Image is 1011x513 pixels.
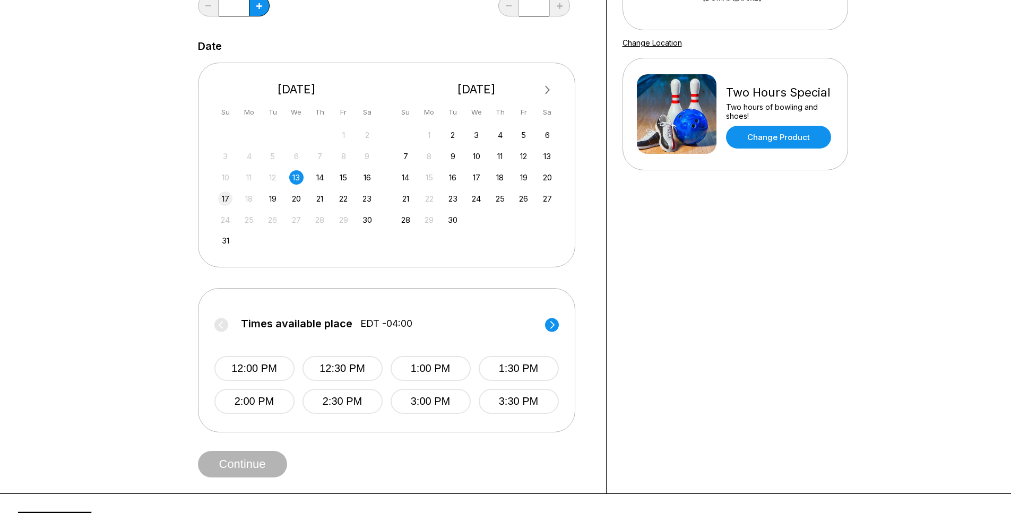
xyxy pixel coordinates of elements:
[360,170,374,185] div: Choose Saturday, August 16th, 2025
[469,192,483,206] div: Choose Wednesday, September 24th, 2025
[399,213,413,227] div: Choose Sunday, September 28th, 2025
[516,170,531,185] div: Choose Friday, September 19th, 2025
[446,149,460,163] div: Choose Tuesday, September 9th, 2025
[360,128,374,142] div: Not available Saturday, August 2nd, 2025
[394,82,559,97] div: [DATE]
[540,105,555,119] div: Sa
[214,356,295,381] button: 12:00 PM
[516,192,531,206] div: Choose Friday, September 26th, 2025
[469,170,483,185] div: Choose Wednesday, September 17th, 2025
[265,170,280,185] div: Not available Tuesday, August 12th, 2025
[493,149,507,163] div: Choose Thursday, September 11th, 2025
[446,128,460,142] div: Choose Tuesday, September 2nd, 2025
[336,170,351,185] div: Choose Friday, August 15th, 2025
[726,85,834,100] div: Two Hours Special
[303,356,383,381] button: 12:30 PM
[289,170,304,185] div: Choose Wednesday, August 13th, 2025
[218,149,232,163] div: Not available Sunday, August 3rd, 2025
[493,128,507,142] div: Choose Thursday, September 4th, 2025
[303,389,383,414] button: 2:30 PM
[336,149,351,163] div: Not available Friday, August 8th, 2025
[242,105,256,119] div: Mo
[265,192,280,206] div: Choose Tuesday, August 19th, 2025
[399,192,413,206] div: Choose Sunday, September 21st, 2025
[289,149,304,163] div: Not available Wednesday, August 6th, 2025
[218,213,232,227] div: Not available Sunday, August 24th, 2025
[469,105,483,119] div: We
[446,192,460,206] div: Choose Tuesday, September 23rd, 2025
[637,74,716,154] img: Two Hours Special
[218,105,232,119] div: Su
[540,149,555,163] div: Choose Saturday, September 13th, 2025
[313,170,327,185] div: Choose Thursday, August 14th, 2025
[422,128,436,142] div: Not available Monday, September 1st, 2025
[493,192,507,206] div: Choose Thursday, September 25th, 2025
[198,40,222,52] label: Date
[399,105,413,119] div: Su
[336,192,351,206] div: Choose Friday, August 22nd, 2025
[241,318,352,329] span: Times available place
[289,192,304,206] div: Choose Wednesday, August 20th, 2025
[360,318,412,329] span: EDT -04:00
[493,170,507,185] div: Choose Thursday, September 18th, 2025
[479,389,559,414] button: 3:30 PM
[313,149,327,163] div: Not available Thursday, August 7th, 2025
[422,170,436,185] div: Not available Monday, September 15th, 2025
[399,170,413,185] div: Choose Sunday, September 14th, 2025
[265,149,280,163] div: Not available Tuesday, August 5th, 2025
[336,213,351,227] div: Not available Friday, August 29th, 2025
[446,170,460,185] div: Choose Tuesday, September 16th, 2025
[391,389,471,414] button: 3:00 PM
[422,192,436,206] div: Not available Monday, September 22nd, 2025
[242,192,256,206] div: Not available Monday, August 18th, 2025
[493,105,507,119] div: Th
[469,128,483,142] div: Choose Wednesday, September 3rd, 2025
[399,149,413,163] div: Choose Sunday, September 7th, 2025
[360,192,374,206] div: Choose Saturday, August 23rd, 2025
[242,170,256,185] div: Not available Monday, August 11th, 2025
[360,105,374,119] div: Sa
[422,213,436,227] div: Not available Monday, September 29th, 2025
[479,356,559,381] button: 1:30 PM
[623,38,682,47] a: Change Location
[218,233,232,248] div: Choose Sunday, August 31st, 2025
[242,149,256,163] div: Not available Monday, August 4th, 2025
[391,356,471,381] button: 1:00 PM
[214,82,379,97] div: [DATE]
[214,389,295,414] button: 2:00 PM
[360,149,374,163] div: Not available Saturday, August 9th, 2025
[726,102,834,120] div: Two hours of bowling and shoes!
[446,213,460,227] div: Choose Tuesday, September 30th, 2025
[540,170,555,185] div: Choose Saturday, September 20th, 2025
[313,192,327,206] div: Choose Thursday, August 21st, 2025
[516,128,531,142] div: Choose Friday, September 5th, 2025
[540,128,555,142] div: Choose Saturday, September 6th, 2025
[446,105,460,119] div: Tu
[313,213,327,227] div: Not available Thursday, August 28th, 2025
[422,149,436,163] div: Not available Monday, September 8th, 2025
[313,105,327,119] div: Th
[469,149,483,163] div: Choose Wednesday, September 10th, 2025
[217,127,376,248] div: month 2025-08
[397,127,556,227] div: month 2025-09
[265,213,280,227] div: Not available Tuesday, August 26th, 2025
[289,105,304,119] div: We
[516,105,531,119] div: Fr
[289,213,304,227] div: Not available Wednesday, August 27th, 2025
[336,128,351,142] div: Not available Friday, August 1st, 2025
[218,192,232,206] div: Choose Sunday, August 17th, 2025
[360,213,374,227] div: Choose Saturday, August 30th, 2025
[336,105,351,119] div: Fr
[218,170,232,185] div: Not available Sunday, August 10th, 2025
[726,126,831,149] a: Change Product
[540,192,555,206] div: Choose Saturday, September 27th, 2025
[265,105,280,119] div: Tu
[539,82,556,99] button: Next Month
[516,149,531,163] div: Choose Friday, September 12th, 2025
[422,105,436,119] div: Mo
[242,213,256,227] div: Not available Monday, August 25th, 2025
